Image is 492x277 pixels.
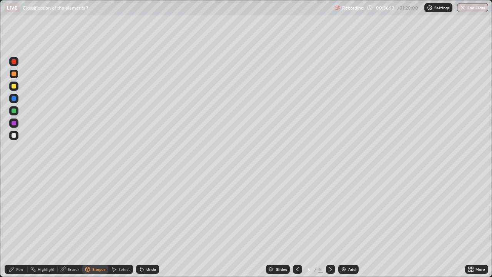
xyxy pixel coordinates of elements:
div: Select [118,267,130,271]
div: Highlight [38,267,55,271]
img: end-class-cross [460,5,466,11]
img: class-settings-icons [427,5,433,11]
div: Pen [16,267,23,271]
img: add-slide-button [341,266,347,272]
p: Classification of the elements 7 [23,5,88,11]
div: Undo [146,267,156,271]
img: recording.375f2c34.svg [334,5,341,11]
p: Settings [434,6,449,10]
div: Slides [276,267,287,271]
div: Shapes [92,267,105,271]
div: / [314,267,317,272]
p: Recording [342,5,364,11]
div: More [475,267,485,271]
div: 5 [305,267,313,272]
div: Add [348,267,356,271]
div: 5 [318,266,323,273]
div: Eraser [68,267,79,271]
p: LIVE [7,5,17,11]
button: End Class [457,3,488,12]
